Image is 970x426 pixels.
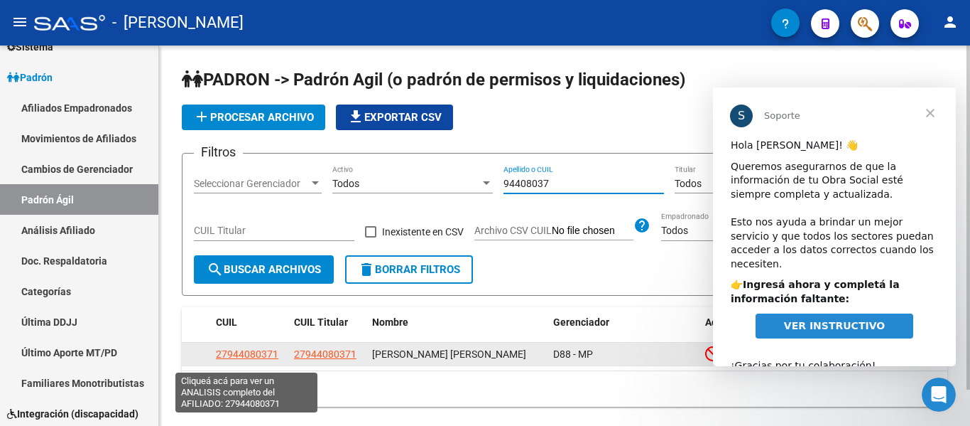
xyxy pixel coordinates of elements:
[7,39,53,55] span: Sistema
[294,348,356,360] span: 27944080371
[193,111,314,124] span: Procesar archivo
[553,316,609,328] span: Gerenciador
[699,307,795,338] datatable-header-cell: Activo
[922,378,956,412] iframe: Intercom live chat
[216,316,237,328] span: CUIL
[193,108,210,125] mat-icon: add
[713,87,956,366] iframe: Intercom live chat mensaje
[194,142,243,162] h3: Filtros
[194,255,334,284] button: Buscar Archivos
[182,105,325,130] button: Procesar archivo
[7,70,53,85] span: Padrón
[294,316,348,328] span: CUIL Titular
[347,111,442,124] span: Exportar CSV
[207,261,224,278] mat-icon: search
[288,307,366,338] datatable-header-cell: CUIL Titular
[112,7,244,38] span: - [PERSON_NAME]
[207,263,321,276] span: Buscar Archivos
[675,178,702,189] span: Todos
[547,307,700,338] datatable-header-cell: Gerenciador
[552,225,633,238] input: Archivo CSV CUIL
[942,14,959,31] mat-icon: person
[366,307,547,338] datatable-header-cell: Nombre
[474,225,552,236] span: Archivo CSV CUIL
[216,348,278,360] span: 27944080371
[633,217,650,234] mat-icon: help
[18,257,225,299] div: ¡Gracias por tu colaboración! ​
[661,225,688,236] span: Todos
[347,108,364,125] mat-icon: file_download
[345,255,473,284] button: Borrar Filtros
[358,263,460,276] span: Borrar Filtros
[210,307,288,338] datatable-header-cell: CUIL
[358,261,375,278] mat-icon: delete
[7,406,138,422] span: Integración (discapacidad)
[382,223,464,240] span: Inexistente en CSV
[705,316,734,328] span: Activo
[194,178,309,190] span: Seleccionar Gerenciador
[332,178,359,189] span: Todos
[372,348,526,360] span: [PERSON_NAME] [PERSON_NAME]
[553,348,593,360] span: D88 - MP
[11,14,28,31] mat-icon: menu
[182,371,947,407] div: 1 total
[182,70,685,90] span: PADRON -> Padrón Agil (o padrón de permisos y liquidaciones)
[372,316,408,328] span: Nombre
[336,105,453,130] button: Exportar CSV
